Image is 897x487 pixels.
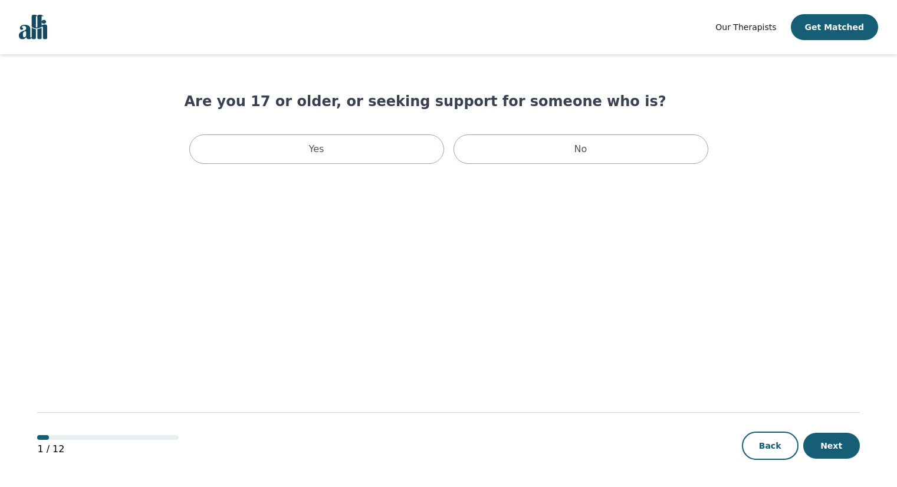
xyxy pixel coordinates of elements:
[742,432,799,460] button: Back
[37,442,179,456] p: 1 / 12
[309,142,324,156] p: Yes
[185,92,713,111] h1: Are you 17 or older, or seeking support for someone who is?
[803,433,860,459] button: Next
[791,14,878,40] button: Get Matched
[19,15,47,40] img: alli logo
[715,20,776,34] a: Our Therapists
[715,22,776,32] span: Our Therapists
[574,142,587,156] p: No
